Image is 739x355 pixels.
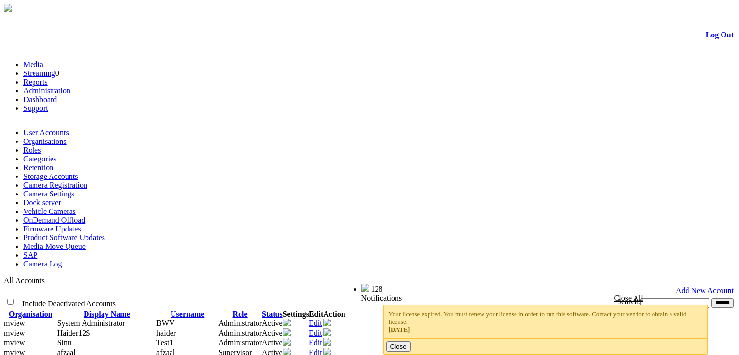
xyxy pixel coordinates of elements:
a: SAP [23,251,37,259]
a: Firmware Updates [23,225,81,233]
a: Administration [23,87,70,95]
a: Retention [23,163,53,172]
span: mview [4,319,25,327]
span: All Accounts [4,276,45,284]
a: Organisations [23,137,67,145]
a: Streaming [23,69,55,77]
a: Dock server [23,198,61,207]
span: Welcome, System Administrator (Administrator) [219,284,342,292]
span: 128 [371,285,383,293]
a: Username [171,310,204,318]
a: User Accounts [23,128,69,137]
a: Categories [23,155,56,163]
a: Storage Accounts [23,172,78,180]
a: Dashboard [23,95,57,104]
a: Media [23,60,43,69]
a: Support [23,104,48,112]
span: Contact Method: None [57,319,125,327]
span: 0 [55,69,59,77]
span: mview [4,329,25,337]
span: haider [156,329,176,337]
span: Contact Method: SMS and Email [57,329,90,337]
span: [DATE] [389,326,410,333]
button: Close [386,341,411,352]
a: Organisation [9,310,52,318]
a: Reports [23,78,48,86]
a: Camera Log [23,260,62,268]
a: OnDemand Offload [23,216,85,224]
span: Test1 [156,338,173,347]
span: mview [4,338,25,347]
span: Include Deactivated Accounts [22,300,116,308]
div: Notifications [361,294,715,302]
a: Camera Settings [23,190,74,198]
a: Log Out [706,31,734,39]
a: Close All [614,294,643,302]
img: arrow-3.png [4,4,12,12]
a: Vehicle Cameras [23,207,76,215]
div: Your license expired. You must renew your license in order to run this software. Contact your ven... [389,310,703,334]
a: Camera Registration [23,181,87,189]
span: BWV [156,319,174,327]
a: Display Name [84,310,130,318]
img: bell25.png [361,284,369,292]
a: Roles [23,146,41,154]
span: Contact Method: SMS and Email [57,338,71,347]
a: Media Move Queue [23,242,86,250]
a: Product Software Updates [23,233,105,242]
